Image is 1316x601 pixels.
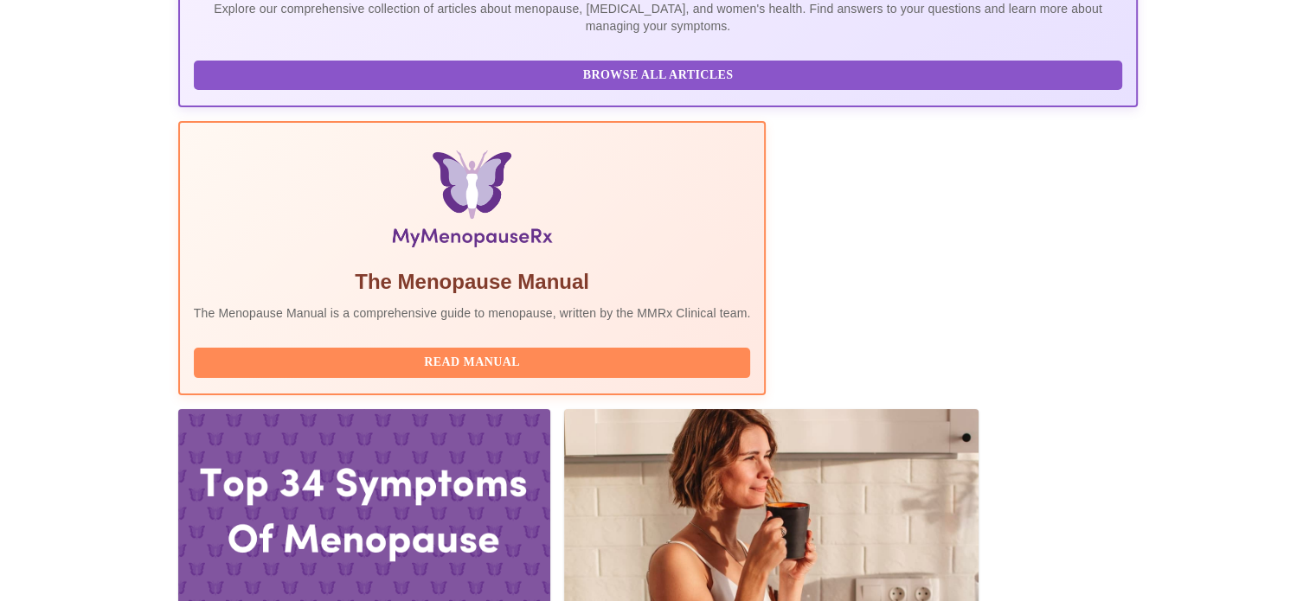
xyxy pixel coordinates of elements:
a: Read Manual [194,354,755,368]
p: The Menopause Manual is a comprehensive guide to menopause, written by the MMRx Clinical team. [194,304,751,322]
span: Browse All Articles [211,65,1106,86]
button: Browse All Articles [194,61,1123,91]
span: Read Manual [211,352,734,374]
img: Menopause Manual [282,150,662,254]
a: Browse All Articles [194,67,1127,81]
h5: The Menopause Manual [194,268,751,296]
button: Read Manual [194,348,751,378]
